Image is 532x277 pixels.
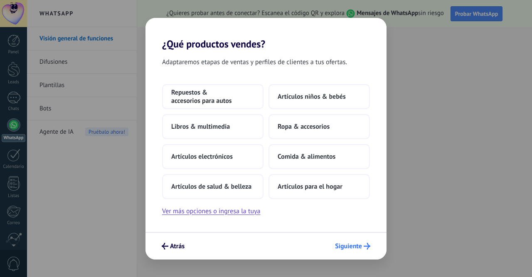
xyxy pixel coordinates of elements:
[145,18,387,50] h2: ¿Qué productos vendes?
[162,206,260,217] button: Ver más opciones o ingresa la tuya
[162,84,264,109] button: Repuestos & accesorios para autos
[331,239,374,253] button: Siguiente
[171,182,251,191] span: Artículos de salud & belleza
[278,92,346,101] span: Artículos niños & bebés
[171,152,233,161] span: Artículos electrónicos
[268,114,370,139] button: Ropa & accesorios
[278,152,335,161] span: Comida & alimentos
[278,122,330,131] span: Ropa & accesorios
[162,57,347,67] span: Adaptaremos etapas de ventas y perfiles de clientes a tus ofertas.
[278,182,342,191] span: Artículos para el hogar
[171,122,230,131] span: Libros & multimedia
[162,114,264,139] button: Libros & multimedia
[268,84,370,109] button: Artículos niños & bebés
[171,88,254,105] span: Repuestos & accesorios para autos
[335,243,362,249] span: Siguiente
[268,144,370,169] button: Comida & alimentos
[170,243,185,249] span: Atrás
[162,174,264,199] button: Artículos de salud & belleza
[162,144,264,169] button: Artículos electrónicos
[158,239,188,253] button: Atrás
[268,174,370,199] button: Artículos para el hogar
